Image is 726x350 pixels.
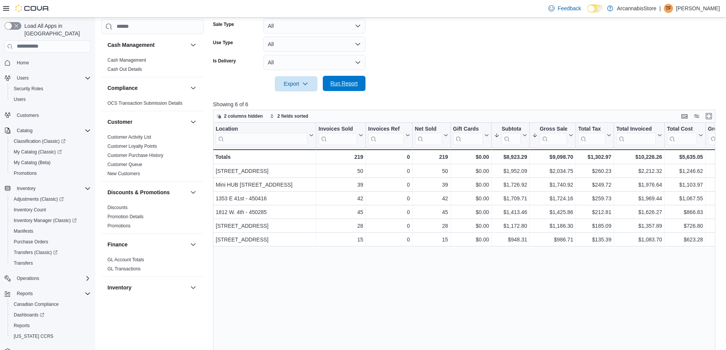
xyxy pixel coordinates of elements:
[667,152,703,161] div: $5,635.05
[107,84,187,92] button: Compliance
[107,214,144,220] span: Promotion Details
[494,180,527,189] div: $1,726.92
[14,289,91,298] span: Reports
[616,126,656,145] div: Total Invoiced
[587,5,603,13] input: Dark Mode
[8,331,94,342] button: [US_STATE] CCRS
[11,227,91,236] span: Manifests
[213,40,233,46] label: Use Type
[532,166,573,176] div: $2,034.75
[14,196,64,202] span: Adjustments (Classic)
[189,283,198,292] button: Inventory
[11,169,40,178] a: Promotions
[101,133,204,181] div: Customer
[494,208,527,217] div: $1,413.46
[14,96,26,102] span: Users
[8,205,94,215] button: Inventory Count
[8,83,94,94] button: Security Roles
[532,152,573,161] div: $9,098.70
[14,239,48,245] span: Purchase Orders
[578,180,611,189] div: $249.72
[692,112,701,121] button: Display options
[11,137,69,146] a: Classification (Classic)
[215,152,314,161] div: Totals
[14,74,91,83] span: Users
[616,180,662,189] div: $1,976.64
[107,257,144,262] a: GL Account Totals
[107,153,163,158] a: Customer Purchase History
[8,194,94,205] a: Adjustments (Classic)
[323,76,365,91] button: Run Report
[14,228,33,234] span: Manifests
[453,126,483,133] div: Gift Cards
[216,166,314,176] div: [STREET_ADDRESS]
[616,235,662,244] div: $1,083.70
[532,208,573,217] div: $1,425.86
[11,310,91,320] span: Dashboards
[189,240,198,249] button: Finance
[415,194,448,203] div: 42
[2,183,94,194] button: Inventory
[8,258,94,268] button: Transfers
[11,205,91,214] span: Inventory Count
[11,195,67,204] a: Adjustments (Classic)
[107,205,128,211] span: Discounts
[14,289,36,298] button: Reports
[216,208,314,217] div: 1812 W. 4th - 450285
[107,57,146,63] span: Cash Management
[415,152,448,161] div: 219
[101,99,204,111] div: Compliance
[8,157,94,168] button: My Catalog (Beta)
[213,112,266,121] button: 2 columns hidden
[263,55,365,70] button: All
[532,221,573,230] div: $1,186.30
[107,266,141,272] a: GL Transactions
[101,203,204,233] div: Discounts & Promotions
[277,113,308,119] span: 2 fields sorted
[107,223,131,229] span: Promotions
[2,125,94,136] button: Catalog
[107,134,151,140] a: Customer Activity List
[14,74,32,83] button: Users
[17,112,39,118] span: Customers
[616,221,662,230] div: $1,357.89
[667,221,703,230] div: $726.80
[14,184,91,193] span: Inventory
[2,57,94,68] button: Home
[494,194,527,203] div: $1,709.71
[616,152,662,161] div: $10,226.26
[14,110,91,120] span: Customers
[216,194,314,203] div: 1353 E 41st - 450416
[107,100,183,106] span: OCS Transaction Submission Details
[659,4,661,13] p: |
[578,221,611,230] div: $185.09
[680,112,689,121] button: Keyboard shortcuts
[319,221,363,230] div: 28
[453,166,489,176] div: $0.00
[14,301,59,307] span: Canadian Compliance
[14,58,91,67] span: Home
[8,299,94,310] button: Canadian Compliance
[578,208,611,217] div: $212.81
[558,5,581,12] span: Feedback
[319,194,363,203] div: 42
[415,235,448,244] div: 15
[107,162,142,167] a: Customer Queue
[532,235,573,244] div: $986.71
[189,40,198,50] button: Cash Management
[8,310,94,320] a: Dashboards
[2,109,94,120] button: Customers
[415,180,448,189] div: 39
[578,152,611,161] div: $1,302.97
[107,58,146,63] a: Cash Management
[11,332,56,341] a: [US_STATE] CCRS
[14,111,42,120] a: Customers
[368,126,404,145] div: Invoices Ref
[216,126,314,145] button: Location
[319,126,357,133] div: Invoices Sold
[617,4,657,13] p: ArcannabisStore
[14,160,51,166] span: My Catalog (Beta)
[14,333,53,339] span: [US_STATE] CCRS
[107,152,163,158] span: Customer Purchase History
[11,95,91,104] span: Users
